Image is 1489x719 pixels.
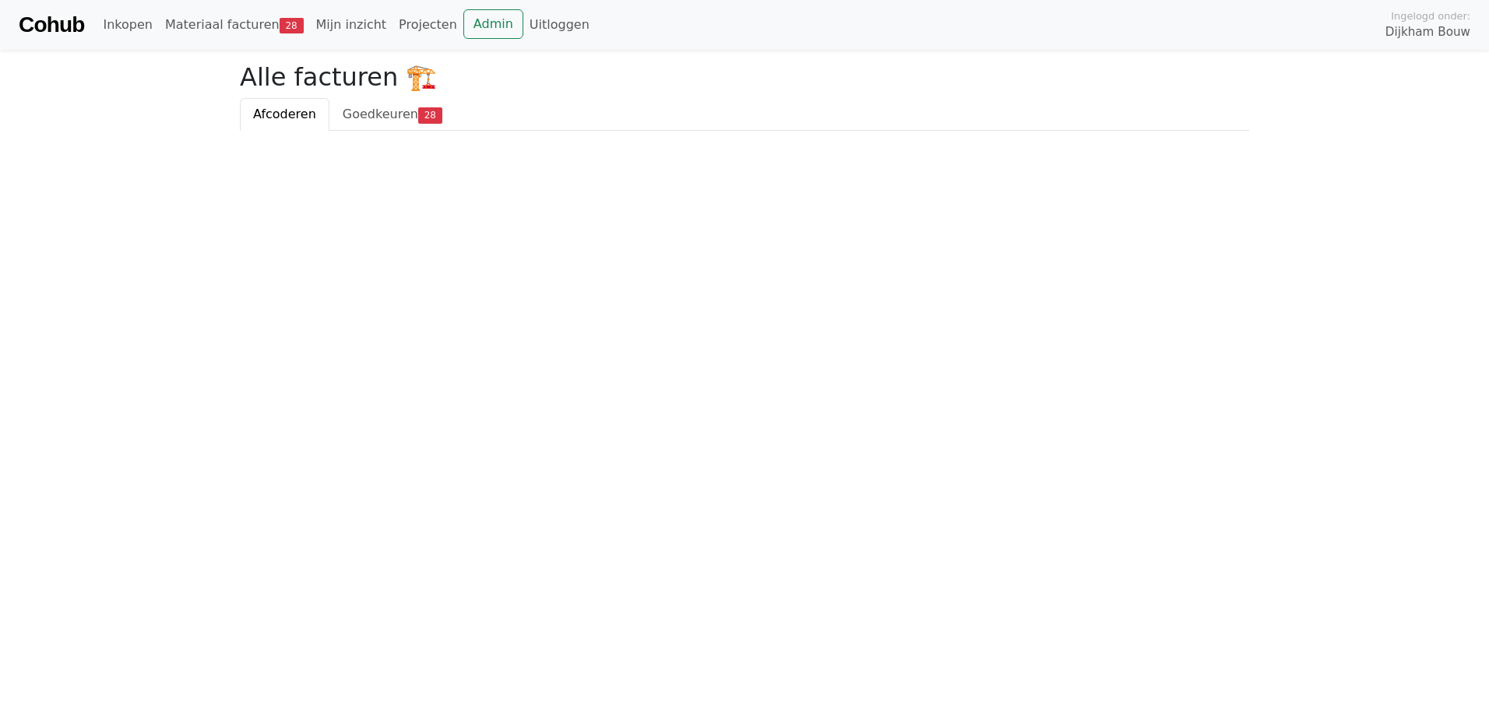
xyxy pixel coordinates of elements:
h2: Alle facturen 🏗️ [240,62,1249,92]
span: Dijkham Bouw [1385,23,1470,41]
a: Mijn inzicht [310,9,393,40]
span: Goedkeuren [343,107,418,121]
a: Inkopen [97,9,158,40]
a: Materiaal facturen28 [159,9,310,40]
span: Afcoderen [253,107,316,121]
a: Uitloggen [523,9,596,40]
a: Cohub [19,6,84,44]
span: Ingelogd onder: [1391,9,1470,23]
a: Admin [463,9,523,39]
span: 28 [418,107,442,123]
span: 28 [280,18,304,33]
a: Projecten [392,9,463,40]
a: Goedkeuren28 [329,98,456,131]
a: Afcoderen [240,98,329,131]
